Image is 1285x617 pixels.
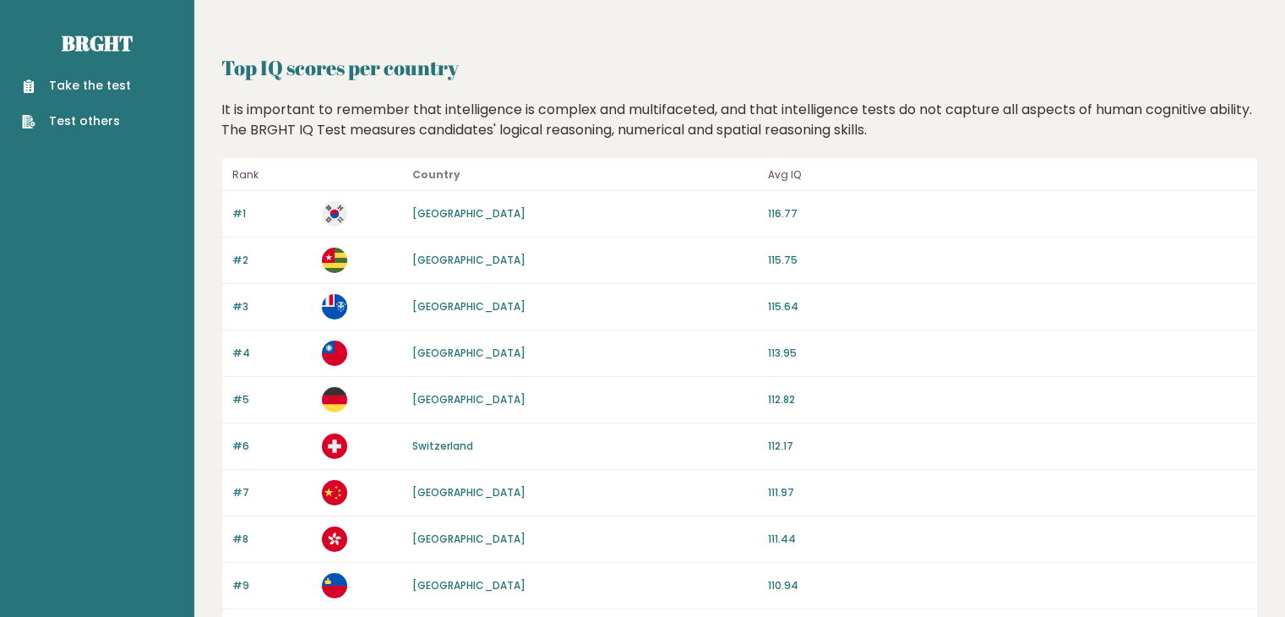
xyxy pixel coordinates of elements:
[322,480,347,505] img: cn.svg
[412,346,525,360] a: [GEOGRAPHIC_DATA]
[412,578,525,592] a: [GEOGRAPHIC_DATA]
[232,299,312,314] p: #3
[322,201,347,227] img: kr.svg
[768,485,1247,500] p: 111.97
[412,439,473,453] a: Switzerland
[232,578,312,593] p: #9
[768,253,1247,268] p: 115.75
[412,206,525,221] a: [GEOGRAPHIC_DATA]
[768,165,1247,185] p: Avg IQ
[232,392,312,407] p: #5
[22,112,131,130] a: Test others
[768,346,1247,361] p: 113.95
[768,532,1247,547] p: 111.44
[768,206,1247,221] p: 116.77
[412,167,460,182] b: Country
[322,434,347,459] img: ch.svg
[768,578,1247,593] p: 110.94
[322,527,347,552] img: hk.svg
[232,206,312,221] p: #1
[412,485,525,500] a: [GEOGRAPHIC_DATA]
[232,439,312,454] p: #6
[322,341,347,366] img: tw.svg
[322,294,347,319] img: tf.svg
[412,253,525,267] a: [GEOGRAPHIC_DATA]
[768,392,1247,407] p: 112.82
[232,165,312,185] p: Rank
[22,77,131,95] a: Take the test
[221,52,1258,83] h2: Top IQ scores per country
[322,573,347,598] img: li.svg
[232,346,312,361] p: #4
[232,253,312,268] p: #2
[322,387,347,412] img: de.svg
[412,532,525,546] a: [GEOGRAPHIC_DATA]
[412,392,525,407] a: [GEOGRAPHIC_DATA]
[62,30,133,57] a: Brght
[232,485,312,500] p: #7
[322,248,347,273] img: tg.svg
[768,299,1247,314] p: 115.64
[215,100,1265,140] div: It is important to remember that intelligence is complex and multifaceted, and that intelligence ...
[412,299,525,314] a: [GEOGRAPHIC_DATA]
[232,532,312,547] p: #8
[768,439,1247,454] p: 112.17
